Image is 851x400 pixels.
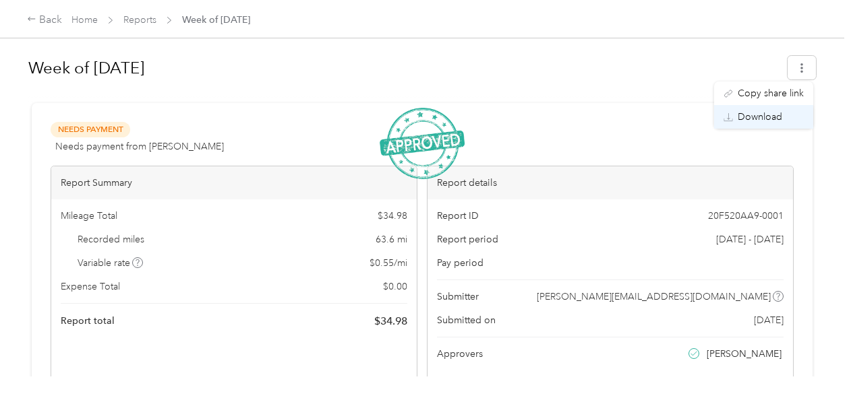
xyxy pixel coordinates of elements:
div: Report details [428,166,793,199]
span: Download [738,110,782,124]
h1: Week of August 25 2025 [28,52,778,84]
span: $ 34.98 [378,209,407,223]
span: Submitted on [437,313,496,327]
div: Report Summary [51,166,417,199]
span: Mileage Total [61,209,117,223]
span: Report total [61,314,115,328]
span: Report ID [437,209,479,223]
span: [PERSON_NAME][EMAIL_ADDRESS][DOMAIN_NAME] [537,290,771,304]
span: Pay period [437,256,483,270]
a: Reports [123,14,156,26]
span: Variable rate [78,256,144,270]
span: Week of [DATE] [182,13,250,27]
span: Needs Payment [51,122,130,137]
a: Home [71,14,98,26]
div: Back [27,12,62,28]
span: 63.6 mi [376,232,407,246]
span: $ 0.00 [383,279,407,294]
span: Expense Total [61,279,120,294]
iframe: Everlance-gr Chat Button Frame [775,325,851,400]
span: $ 0.55 / mi [370,256,407,270]
span: 20F520AA9-0001 [708,209,784,223]
span: Recorded miles [78,232,144,246]
span: Copy share link [738,86,804,100]
span: Needs payment from [PERSON_NAME] [55,139,224,154]
span: Submitter [437,290,479,304]
img: ApprovedStamp [380,108,465,180]
span: [DATE] - [DATE] [716,232,784,246]
span: [PERSON_NAME] [707,347,782,361]
span: [DATE] [754,313,784,327]
span: Approvers [437,347,483,361]
span: Report period [437,232,498,246]
span: $ 34.98 [374,313,407,329]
